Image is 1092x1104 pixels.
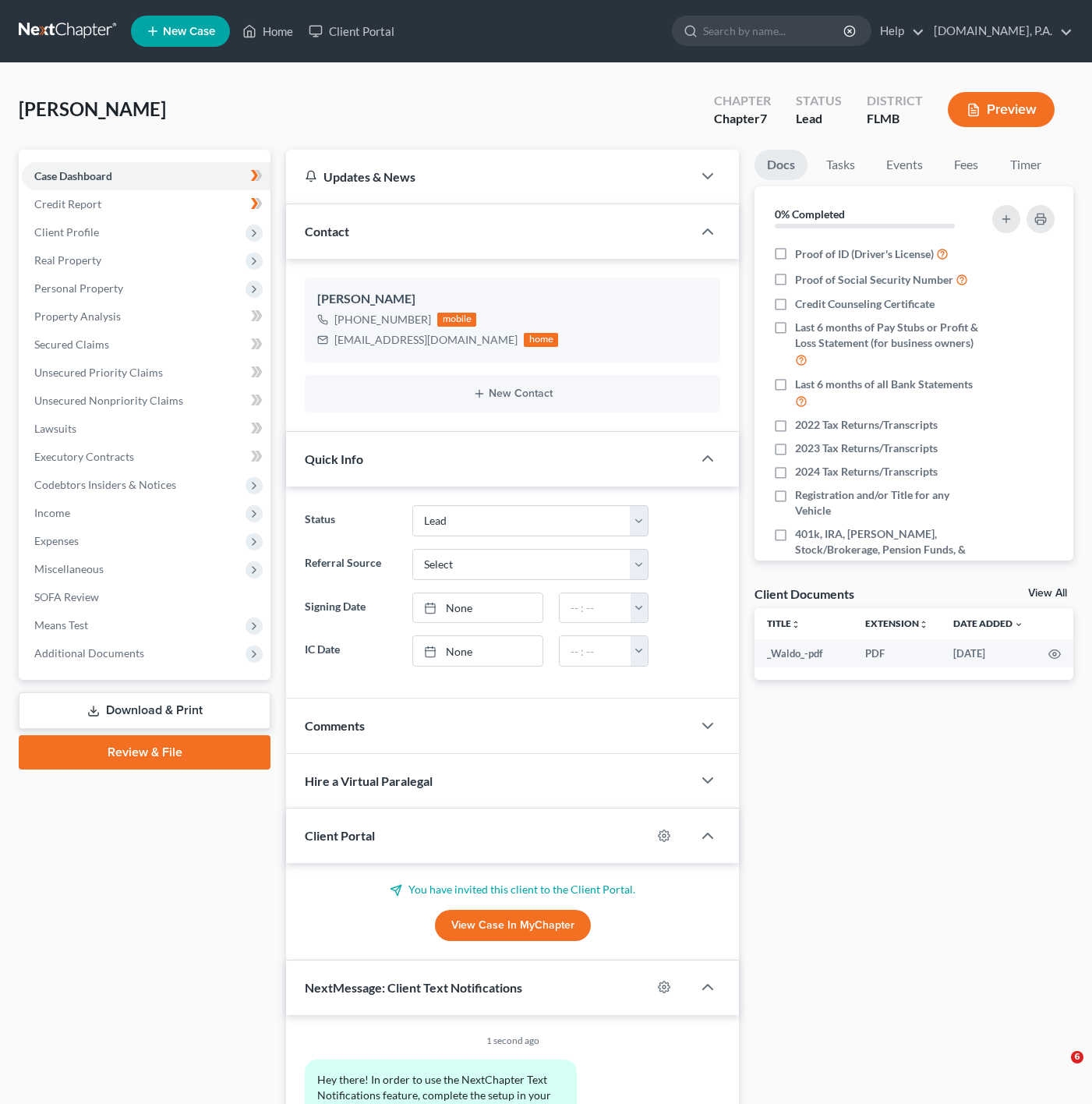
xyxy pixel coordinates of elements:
p: You have invited this client to the Client Portal. [305,882,720,897]
div: Lead [796,110,842,128]
div: home [524,333,558,347]
span: 7 [760,111,767,126]
div: Chapter [714,110,771,128]
span: Unsecured Priority Claims [34,366,163,379]
span: Client Profile [34,225,99,239]
div: FLMB [867,110,923,128]
i: expand_more [1014,620,1023,629]
label: IC Date [297,635,405,667]
i: unfold_more [791,620,800,629]
span: Codebtors Insiders & Notices [34,478,176,491]
span: Proof of Social Security Number [795,272,953,288]
div: 1 second ago [305,1034,720,1047]
span: Client Portal [305,828,375,843]
label: Referral Source [297,549,405,580]
div: [PHONE_NUMBER] [334,312,431,327]
a: None [413,636,542,666]
span: 2022 Tax Returns/Transcripts [795,417,938,433]
a: [DOMAIN_NAME], P.A. [926,17,1073,45]
a: Help [872,17,924,45]
div: District [867,92,923,110]
span: Unsecured Nonpriority Claims [34,394,183,407]
a: Unsecured Priority Claims [22,359,270,387]
div: [PERSON_NAME] [317,290,708,309]
span: Hire a Virtual Paralegal [305,773,433,788]
a: Events [874,150,935,180]
div: Client Documents [755,586,854,602]
span: Last 6 months of Pay Stubs or Profit & Loss Statement (for business owners) [795,320,981,351]
a: Tasks [814,150,868,180]
span: Comments [305,718,365,733]
a: Secured Claims [22,331,270,359]
div: [EMAIL_ADDRESS][DOMAIN_NAME] [334,332,518,348]
a: Executory Contracts [22,443,270,471]
a: Property Analysis [22,303,270,331]
a: Review & File [19,735,270,770]
td: [DATE] [941,639,1036,667]
span: Expenses [34,534,79,547]
span: 2023 Tax Returns/Transcripts [795,441,938,456]
a: Extensionunfold_more [865,617,928,629]
span: Lawsuits [34,422,76,435]
span: Hey there! In order to use the NextChapter Text Notifications feature, complete the setup in your [317,1073,551,1102]
td: PDF [853,639,941,667]
a: Titleunfold_more [767,617,800,629]
a: Home [235,17,301,45]
span: New Case [163,26,215,37]
div: Updates & News [305,168,673,185]
label: Status [297,505,405,536]
strong: 0% Completed [775,207,845,221]
span: 401k, IRA, [PERSON_NAME], Stock/Brokerage, Pension Funds, & Retirement account statements [795,526,981,573]
span: Secured Claims [34,338,109,351]
a: Download & Print [19,692,270,729]
span: Means Test [34,618,88,632]
a: Lawsuits [22,415,270,443]
i: unfold_more [919,620,928,629]
a: Docs [755,150,808,180]
span: [PERSON_NAME] [19,97,166,120]
span: Credit Counseling Certificate [795,296,935,312]
span: SOFA Review [34,590,99,603]
a: Client Portal [301,17,402,45]
a: View Case in MyChapter [435,910,591,941]
button: New Contact [317,387,708,400]
td: _Waldo_-pdf [755,639,853,667]
span: Personal Property [34,281,123,295]
div: Status [796,92,842,110]
span: NextMessage: Client Text Notifications [305,980,522,995]
span: Last 6 months of all Bank Statements [795,377,973,392]
div: Chapter [714,92,771,110]
span: Proof of ID (Driver's License) [795,246,934,262]
span: Case Dashboard [34,169,112,182]
a: Credit Report [22,190,270,218]
button: Preview [948,92,1055,127]
a: View All [1028,588,1067,599]
span: Real Property [34,253,101,267]
a: Fees [942,150,991,180]
a: None [413,593,542,623]
span: Credit Report [34,197,101,211]
span: 6 [1071,1051,1083,1063]
a: Date Added expand_more [953,617,1023,629]
iframe: Intercom live chat [1039,1051,1076,1088]
a: Unsecured Nonpriority Claims [22,387,270,415]
a: Case Dashboard [22,162,270,190]
label: Signing Date [297,593,405,624]
span: Income [34,506,70,519]
div: mobile [437,313,476,327]
input: Search by name... [703,16,846,45]
a: Timer [998,150,1054,180]
span: Quick Info [305,451,363,466]
span: Property Analysis [34,310,121,323]
input: -- : -- [560,593,631,623]
span: Registration and/or Title for any Vehicle [795,487,981,518]
span: Additional Documents [34,646,144,660]
input: -- : -- [560,636,631,666]
span: Contact [305,224,349,239]
a: SOFA Review [22,583,270,611]
span: Executory Contracts [34,450,134,463]
span: 2024 Tax Returns/Transcripts [795,464,938,479]
span: Miscellaneous [34,562,104,575]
